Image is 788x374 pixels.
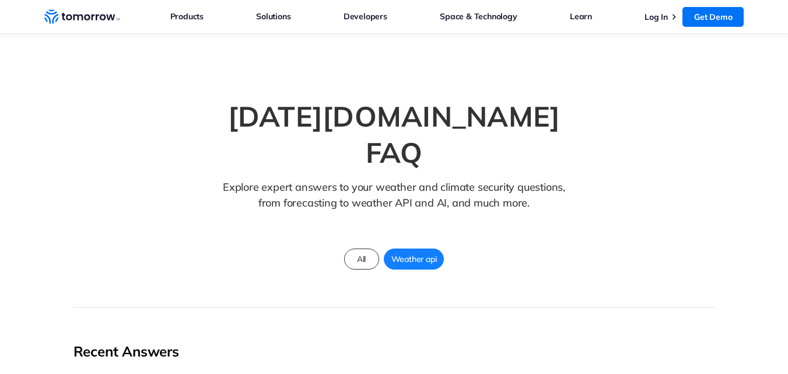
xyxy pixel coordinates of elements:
span: Weather api [384,251,444,267]
a: Developers [344,9,387,24]
a: Products [170,9,204,24]
span: All [350,251,373,267]
a: Log In [645,12,668,22]
a: Learn [570,9,592,24]
a: Home link [44,8,120,26]
h2: Recent Answers [73,342,474,361]
h1: [DATE][DOMAIN_NAME] FAQ [196,98,593,171]
a: Get Demo [682,7,744,27]
p: Explore expert answers to your weather and climate security questions, from forecasting to weathe... [218,179,570,229]
a: Solutions [256,9,290,24]
a: Weather api [384,249,444,270]
a: Space & Technology [440,9,517,24]
a: All [344,249,379,270]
